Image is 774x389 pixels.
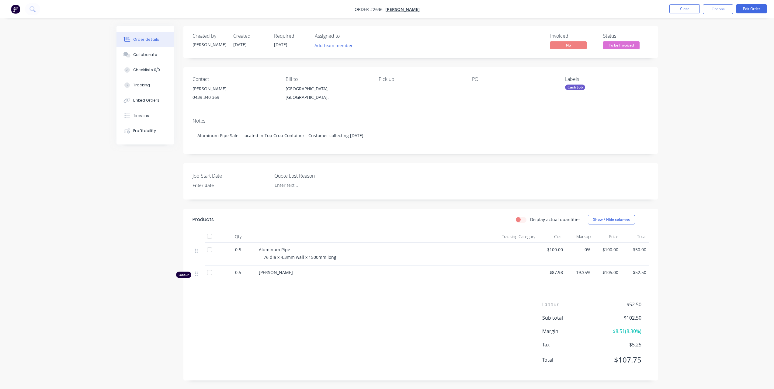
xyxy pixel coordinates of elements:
div: Cash Job [565,85,585,90]
input: Enter date [188,181,264,190]
div: [PERSON_NAME] [193,41,226,48]
button: Collaborate [116,47,174,62]
div: Tracking Category [469,231,538,243]
button: Close [669,4,700,13]
span: No [550,41,587,49]
div: Assigned to [315,33,376,39]
div: Invoiced [550,33,596,39]
span: $8.51 ( 8.30 %) [596,328,641,335]
label: Job Start Date [193,172,269,179]
div: Checklists 0/0 [133,67,160,73]
div: Contact [193,76,276,82]
span: $50.00 [623,246,646,253]
div: Markup [565,231,593,243]
div: Order details [133,37,159,42]
span: 0.5 [235,246,241,253]
label: Quote Lost Reason [274,172,350,179]
span: $52.50 [623,269,646,276]
div: [GEOGRAPHIC_DATA], [GEOGRAPHIC_DATA], [286,85,369,102]
button: To be Invoiced [603,41,640,50]
div: 0439 340 369 [193,93,276,102]
span: To be Invoiced [603,41,640,49]
div: Bill to [286,76,369,82]
a: [PERSON_NAME] [385,6,420,12]
button: Add team member [311,41,356,50]
div: Labels [565,76,648,82]
button: Add team member [315,41,356,50]
span: 19.35% [568,269,591,276]
button: Show / Hide columns [588,215,635,224]
span: Sub total [542,314,596,321]
div: Aluminum Pipe Sale - Located in Top Crop Container - Customer collecting [DATE] [193,126,649,145]
span: $105.00 [595,269,618,276]
div: Status [603,33,649,39]
span: $100.00 [540,246,563,253]
span: 0.5 [235,269,241,276]
span: Aluminum Pipe [259,247,290,252]
div: Notes [193,118,649,124]
div: Created [233,33,267,39]
button: Tracking [116,78,174,93]
div: [PERSON_NAME]0439 340 369 [193,85,276,104]
div: PO [472,76,555,82]
button: Order details [116,32,174,47]
div: Qty [220,231,256,243]
div: Required [274,33,307,39]
button: Linked Orders [116,93,174,108]
span: Tax [542,341,596,348]
span: $5.25 [596,341,641,348]
button: Profitability [116,123,174,138]
div: Collaborate [133,52,157,57]
img: Factory [11,5,20,14]
button: Options [703,4,733,14]
span: $107.75 [596,354,641,365]
span: Total [542,356,596,363]
div: Price [593,231,621,243]
span: 0% [568,246,591,253]
div: Total [621,231,648,243]
span: Labour [542,301,596,308]
div: Linked Orders [133,98,159,103]
button: Timeline [116,108,174,123]
span: $102.50 [596,314,641,321]
span: $87.98 [540,269,563,276]
span: Order #2636 - [355,6,385,12]
div: [PERSON_NAME] [193,85,276,93]
div: Created by [193,33,226,39]
button: Edit Order [736,4,767,13]
div: [GEOGRAPHIC_DATA], [GEOGRAPHIC_DATA], [286,85,369,104]
span: Margin [542,328,596,335]
span: [DATE] [233,42,247,47]
div: Labour [176,272,191,278]
label: Display actual quantities [530,216,581,223]
div: Timeline [133,113,149,118]
span: [DATE] [274,42,287,47]
span: [PERSON_NAME] [259,269,293,275]
div: Pick up [379,76,462,82]
div: Tracking [133,82,150,88]
span: $52.50 [596,301,641,308]
div: Profitability [133,128,156,134]
div: Products [193,216,214,223]
span: 76 dia x 4.3mm wall x 1500mm long [264,254,336,260]
div: Cost [538,231,565,243]
button: Checklists 0/0 [116,62,174,78]
span: $100.00 [595,246,618,253]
